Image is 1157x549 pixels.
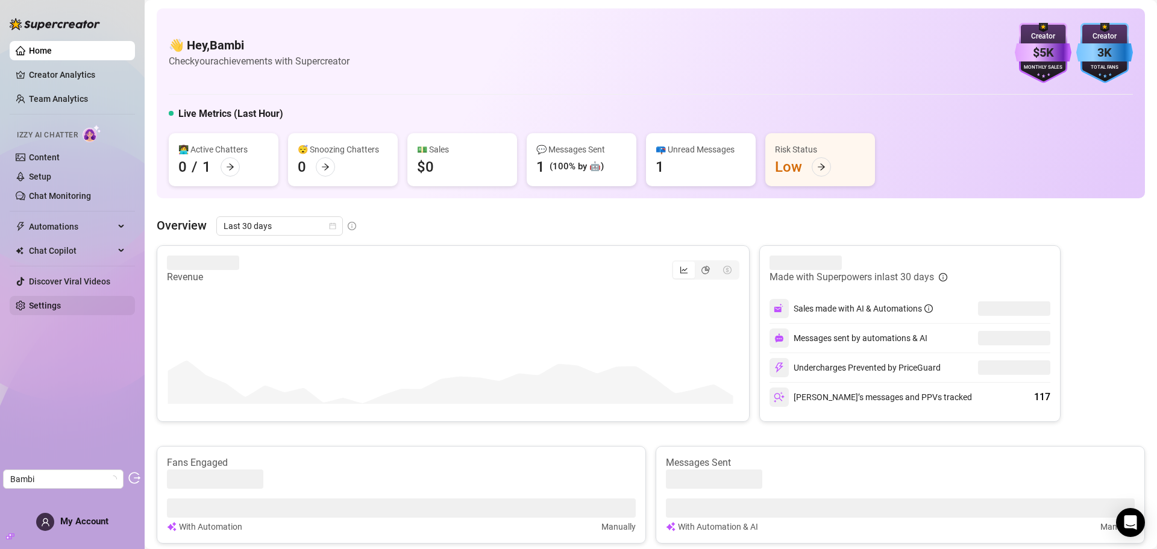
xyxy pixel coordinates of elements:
img: svg%3e [167,520,177,533]
span: thunderbolt [16,222,25,231]
div: (100% by 🤖) [550,160,604,174]
article: With Automation [179,520,242,533]
article: Manually [1100,520,1135,533]
div: $5K [1015,43,1071,62]
img: svg%3e [774,303,785,314]
a: Settings [29,301,61,310]
div: Open Intercom Messenger [1116,508,1145,537]
img: Chat Copilot [16,246,24,255]
article: Manually [601,520,636,533]
img: svg%3e [774,392,785,403]
span: arrow-right [817,163,826,171]
span: Chat Copilot [29,241,114,260]
div: Creator [1076,31,1133,42]
span: line-chart [680,266,688,274]
img: svg%3e [774,362,785,373]
div: 1 [656,157,664,177]
span: info-circle [924,304,933,313]
div: Monthly Sales [1015,64,1071,72]
img: svg%3e [666,520,676,533]
div: Undercharges Prevented by PriceGuard [770,358,941,377]
img: purple-badge-B9DA21FR.svg [1015,23,1071,83]
span: calendar [329,222,336,230]
div: $0 [417,157,434,177]
img: blue-badge-DgoSNQY1.svg [1076,23,1133,83]
div: 3K [1076,43,1133,62]
div: 💬 Messages Sent [536,143,627,156]
span: arrow-right [321,163,330,171]
div: 0 [298,157,306,177]
div: 117 [1034,390,1050,404]
span: Last 30 days [224,217,336,235]
a: Setup [29,172,51,181]
div: 💵 Sales [417,143,507,156]
span: Automations [29,217,114,236]
span: info-circle [348,222,356,230]
div: 📪 Unread Messages [656,143,746,156]
span: pie-chart [701,266,710,274]
div: 1 [202,157,211,177]
span: Bambi [10,470,116,488]
h4: 👋 Hey, Bambi [169,37,350,54]
article: Check your achievements with Supercreator [169,54,350,69]
a: Creator Analytics [29,65,125,84]
span: loading [110,475,117,483]
div: [PERSON_NAME]’s messages and PPVs tracked [770,387,972,407]
a: Chat Monitoring [29,191,91,201]
div: Sales made with AI & Automations [794,302,933,315]
span: info-circle [939,273,947,281]
article: Made with Superpowers in last 30 days [770,270,934,284]
a: Content [29,152,60,162]
div: 👩‍💻 Active Chatters [178,143,269,156]
div: 0 [178,157,187,177]
span: Izzy AI Chatter [17,130,78,141]
span: dollar-circle [723,266,732,274]
img: AI Chatter [83,125,101,142]
a: Discover Viral Videos [29,277,110,286]
span: user [41,518,50,527]
div: Messages sent by automations & AI [770,328,927,348]
a: Team Analytics [29,94,88,104]
div: Total Fans [1076,64,1133,72]
span: My Account [60,516,108,527]
div: segmented control [672,260,739,280]
span: arrow-right [226,163,234,171]
span: logout [128,472,140,484]
h5: Live Metrics (Last Hour) [178,107,283,121]
article: With Automation & AI [678,520,758,533]
article: Messages Sent [666,456,1135,469]
div: Risk Status [775,143,865,156]
div: 😴 Snoozing Chatters [298,143,388,156]
span: build [6,532,14,541]
a: Home [29,46,52,55]
img: svg%3e [774,333,784,343]
div: Creator [1015,31,1071,42]
article: Fans Engaged [167,456,636,469]
img: logo-BBDzfeDw.svg [10,18,100,30]
article: Overview [157,216,207,234]
article: Revenue [167,270,239,284]
div: 1 [536,157,545,177]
